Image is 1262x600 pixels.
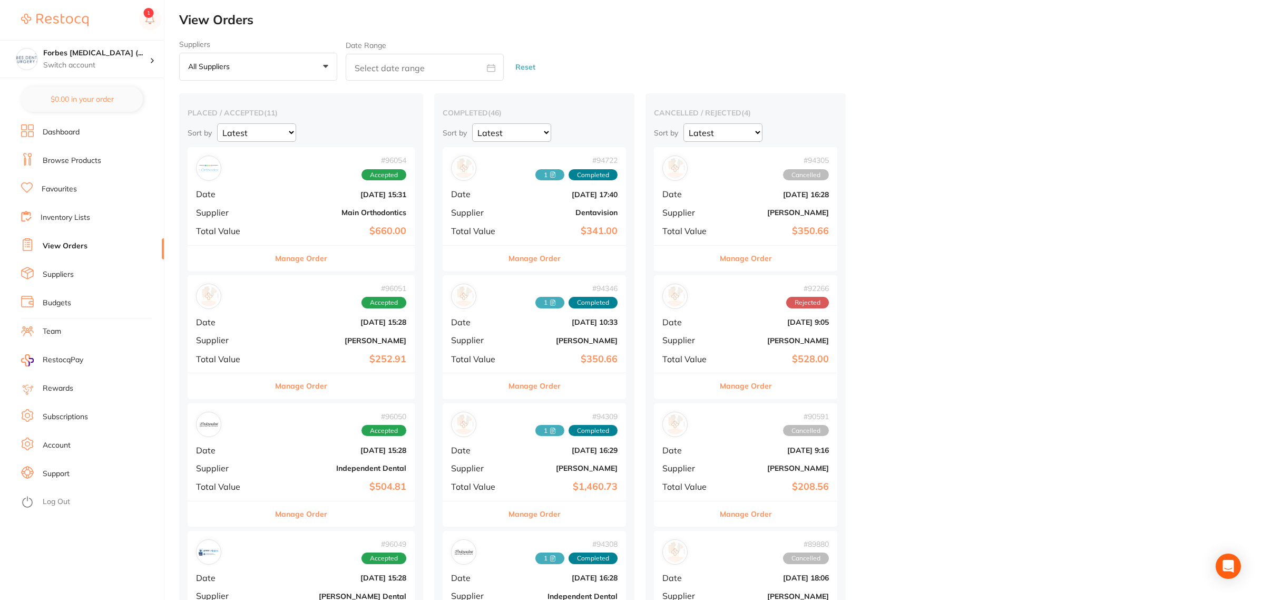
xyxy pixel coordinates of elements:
img: Forbes Dental Surgery (DentalTown 6) [16,49,37,70]
span: # 96050 [361,412,406,421]
img: Independent Dental [454,542,474,562]
span: # 96054 [361,156,406,164]
span: # 96049 [361,540,406,548]
label: Date Range [346,41,386,50]
button: Manage Order [508,246,561,271]
b: [PERSON_NAME] [272,336,406,345]
span: Date [451,446,504,455]
span: Supplier [196,208,263,217]
a: Rewards [43,383,73,394]
span: Total Value [196,226,263,236]
button: Manage Order [275,373,327,399]
b: $208.56 [723,481,829,492]
a: Subscriptions [43,412,88,422]
button: Manage Order [720,373,772,399]
span: Received [535,169,564,181]
span: Date [662,573,715,583]
b: [PERSON_NAME] [512,336,618,345]
label: Suppliers [179,40,337,49]
b: Independent Dental [272,464,406,472]
p: Sort by [188,128,212,138]
b: [DATE] 16:28 [723,190,829,199]
b: $350.66 [723,226,829,237]
a: Suppliers [43,269,74,280]
span: Accepted [361,297,406,308]
img: Independent Dental [199,414,219,434]
span: Total Value [662,226,715,236]
span: Supplier [451,335,504,345]
span: Completed [569,297,618,308]
img: Adam Dental [454,286,474,306]
span: Date [196,446,263,455]
a: View Orders [43,241,87,251]
a: Dashboard [43,127,80,138]
a: Favourites [42,184,77,195]
b: [DATE] 15:28 [272,318,406,326]
span: Completed [569,169,618,181]
b: $350.66 [512,354,618,365]
span: Cancelled [783,169,829,181]
span: Total Value [196,482,263,491]
div: Main Orthodontics#96054AcceptedDate[DATE] 15:31SupplierMain OrthodonticsTotal Value$660.00Manage ... [188,147,415,271]
a: Browse Products [43,156,101,166]
button: All suppliers [179,53,337,81]
span: Total Value [662,354,715,364]
span: Supplier [451,463,504,473]
b: $341.00 [512,226,618,237]
b: Main Orthodontics [272,208,406,217]
span: Supplier [662,208,715,217]
button: Manage Order [508,373,561,399]
h2: View Orders [179,13,1262,27]
span: Supplier [662,463,715,473]
span: Date [662,317,715,327]
span: # 92266 [786,284,829,293]
h2: cancelled / rejected ( 4 ) [654,108,837,118]
span: Rejected [786,297,829,308]
a: RestocqPay [21,354,83,366]
button: $0.00 in your order [21,86,143,112]
span: Total Value [451,482,504,491]
b: $1,460.73 [512,481,618,492]
div: Open Intercom Messenger [1216,554,1241,579]
b: Dentavision [512,208,618,217]
h4: Forbes Dental Surgery (DentalTown 6) [43,48,150,59]
div: Adam Dental#96051AcceptedDate[DATE] 15:28Supplier[PERSON_NAME]Total Value$252.91Manage Order [188,275,415,399]
b: [DATE] 9:16 [723,446,829,454]
b: $528.00 [723,354,829,365]
button: Manage Order [508,501,561,527]
input: Select date range [346,54,504,81]
div: Independent Dental#96050AcceptedDate[DATE] 15:28SupplierIndependent DentalTotal Value$504.81Manag... [188,403,415,527]
p: Sort by [443,128,467,138]
a: Team [43,326,61,337]
span: # 94309 [535,412,618,421]
span: Received [535,297,564,308]
span: Date [451,573,504,583]
img: Restocq Logo [21,14,89,26]
p: All suppliers [188,62,234,71]
button: Log Out [21,494,161,511]
span: Received [535,553,564,564]
span: Date [196,573,263,583]
img: Adam Dental [665,414,685,434]
b: [DATE] 16:29 [512,446,618,454]
p: Sort by [654,128,678,138]
p: Switch account [43,60,150,71]
span: Date [196,317,263,327]
h2: completed ( 46 ) [443,108,626,118]
span: Accepted [361,169,406,181]
a: Restocq Logo [21,8,89,32]
span: Date [451,189,504,199]
h2: placed / accepted ( 11 ) [188,108,415,118]
button: Manage Order [720,501,772,527]
b: [DATE] 15:31 [272,190,406,199]
a: Log Out [43,497,70,507]
span: Date [196,189,263,199]
b: [DATE] 10:33 [512,318,618,326]
img: Adam Dental [665,158,685,178]
b: [DATE] 16:28 [512,574,618,582]
b: [DATE] 17:40 [512,190,618,199]
b: [PERSON_NAME] [723,208,829,217]
span: Cancelled [783,425,829,437]
img: Adam Dental [665,286,685,306]
button: Manage Order [275,246,327,271]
